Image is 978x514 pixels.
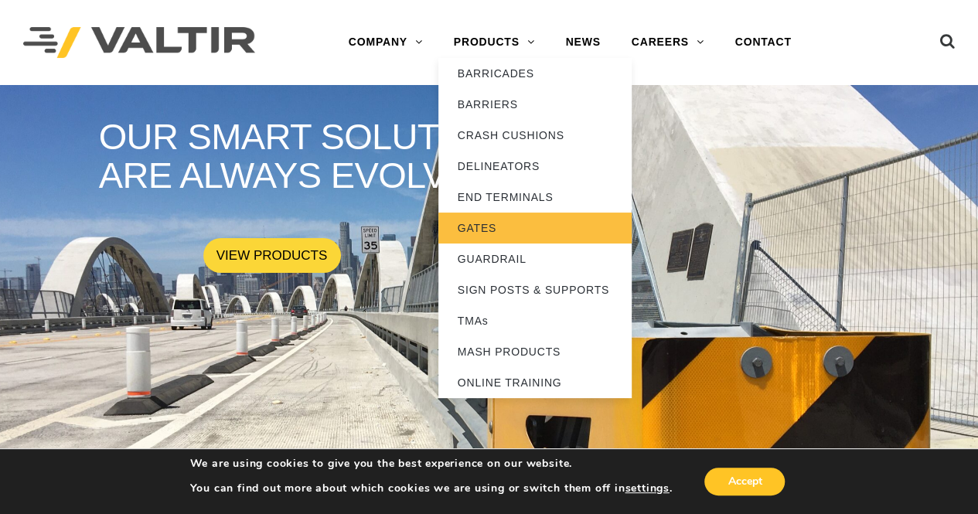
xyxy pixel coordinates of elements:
[438,336,632,367] a: MASH PRODUCTS
[704,468,785,495] button: Accept
[23,27,255,59] img: Valtir
[625,482,669,495] button: settings
[203,238,341,273] a: VIEW PRODUCTS
[438,58,632,89] a: BARRICADES
[438,213,632,243] a: GATES
[438,305,632,336] a: TMAs
[438,274,632,305] a: SIGN POSTS & SUPPORTS
[438,120,632,151] a: CRASH CUSHIONS
[333,27,438,58] a: COMPANY
[616,27,720,58] a: CAREERS
[438,367,632,398] a: ONLINE TRAINING
[190,482,673,495] p: You can find out more about which cookies we are using or switch them off in .
[720,27,807,58] a: CONTACT
[438,27,550,58] a: PRODUCTS
[438,151,632,182] a: DELINEATORS
[438,89,632,120] a: BARRIERS
[550,27,615,58] a: NEWS
[438,182,632,213] a: END TERMINALS
[99,117,564,196] rs-layer: OUR SMART SOLUTIONS ARE ALWAYS EVOLVING.
[438,243,632,274] a: GUARDRAIL
[190,457,673,471] p: We are using cookies to give you the best experience on our website.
